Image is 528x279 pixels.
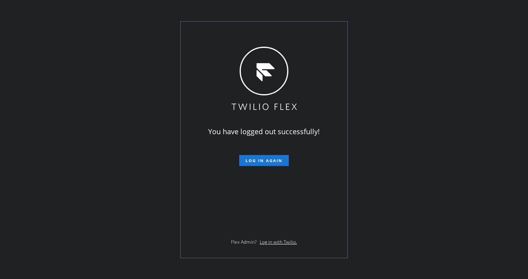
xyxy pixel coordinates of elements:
[246,158,282,163] span: Log in again
[231,239,257,245] span: Flex Admin?
[239,155,289,166] button: Log in again
[208,127,320,136] span: You have logged out successfully!
[260,239,297,245] a: Log in with Twilio.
